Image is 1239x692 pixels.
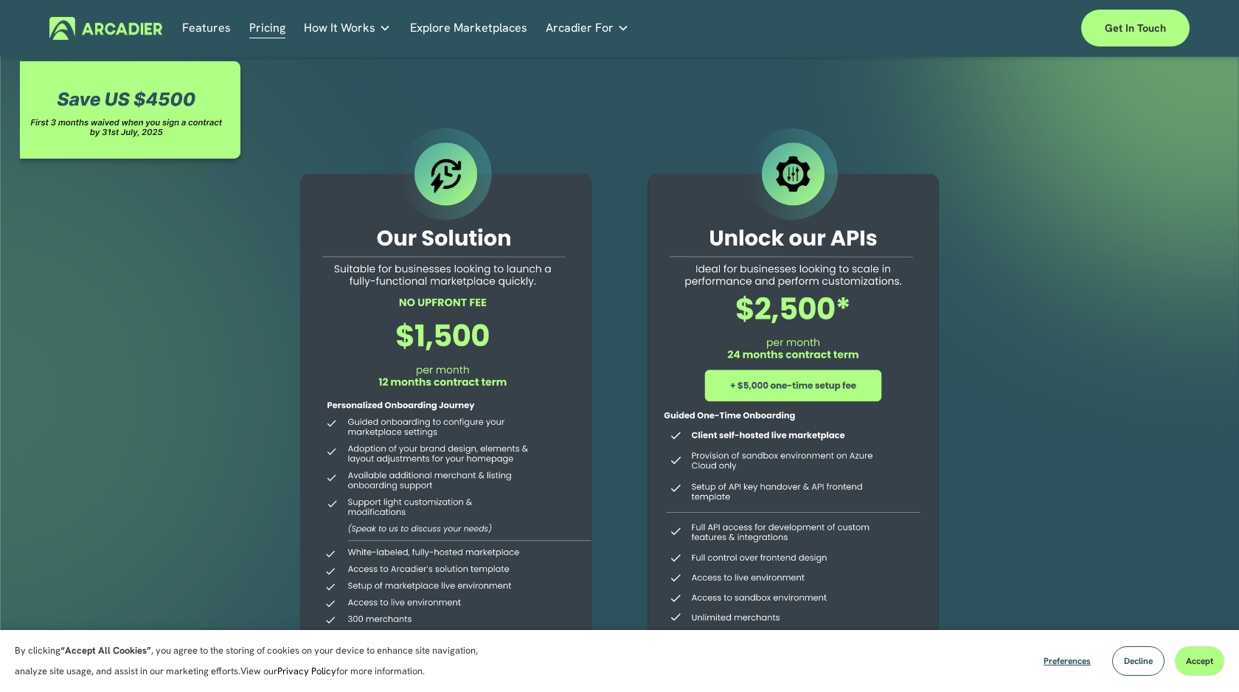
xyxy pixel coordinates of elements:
a: Privacy Policy [277,665,336,677]
button: Decline [1112,646,1165,676]
span: How It Works [304,18,375,38]
a: folder dropdown [546,17,629,40]
span: Arcadier For [546,18,614,38]
a: Features [182,17,231,40]
button: Preferences [1032,646,1102,676]
a: Get in touch [1081,10,1190,46]
a: folder dropdown [304,17,391,40]
a: Explore Marketplaces [410,17,527,40]
button: Accept [1175,646,1224,676]
img: Arcadier [49,17,162,40]
strong: “Accept All Cookies” [60,644,151,657]
span: Preferences [1044,655,1091,667]
a: Pricing [249,17,285,40]
span: Decline [1124,655,1153,667]
p: By clicking , you agree to the storing of cookies on your device to enhance site navigation, anal... [15,640,494,682]
span: Accept [1186,655,1213,667]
